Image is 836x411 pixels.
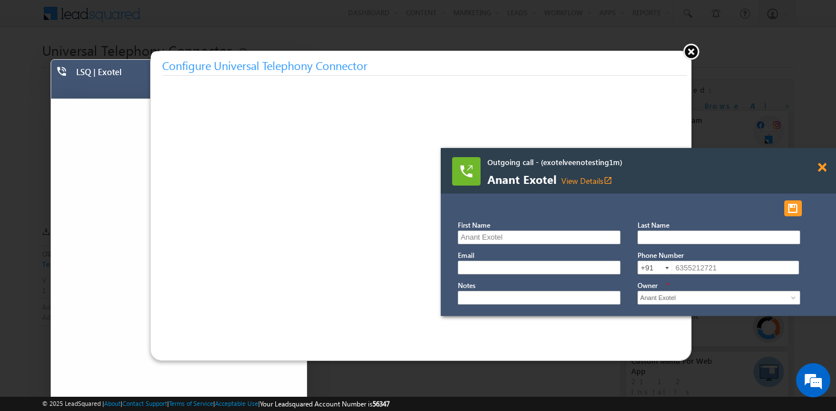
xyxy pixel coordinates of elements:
[638,251,684,260] label: Phone Number
[487,174,760,186] span: Anant Exotel
[122,400,167,407] a: Contact Support
[19,60,48,75] img: d_60004797649_company_0_60004797649
[187,6,214,33] div: Minimize live chat window
[638,281,657,290] label: Owner
[155,323,206,338] em: Start Chat
[76,67,275,83] div: LSQ | Exotel
[104,400,121,407] a: About
[59,60,191,75] div: Chat with us now
[260,400,390,408] span: Your Leadsquared Account Number is
[638,221,669,229] label: Last Name
[638,291,800,305] input: Type to Search
[373,400,390,408] span: 56347
[458,221,490,229] label: First Name
[215,400,258,407] a: Acceptable Use
[15,105,208,313] textarea: Type your message and hit 'Enter'
[784,200,802,216] button: Save and Dispose
[785,292,799,303] a: Show All Items
[458,281,475,290] label: Notes
[561,175,612,186] a: View Detailsopen_in_new
[458,251,474,260] label: Email
[169,400,213,407] a: Terms of Service
[162,55,687,76] h3: Configure Universal Telephony Connector
[151,76,691,355] iframe: To enrich screen reader interactions, please activate Accessibility in Grammarly extension settings
[42,398,390,409] span: © 2025 LeadSquared | | | | |
[487,157,760,167] span: Outgoing call - (exotelveenotesting1m)
[603,176,612,185] i: View Details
